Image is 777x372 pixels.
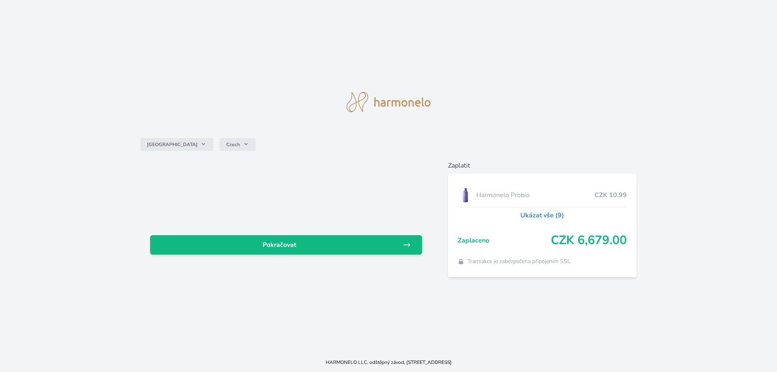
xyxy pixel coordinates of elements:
[467,257,571,266] span: Transakce je zabezpečena připojením SSL
[520,210,564,220] a: Ukázat vše (9)
[476,190,595,200] span: Harmonelo Probio
[157,240,403,250] span: Pokračovat
[226,141,240,148] span: Czech
[147,141,197,148] span: [GEOGRAPHIC_DATA]
[150,235,422,255] a: Pokračovat
[220,138,256,151] button: Czech
[448,161,637,170] h6: Zaplatit
[140,138,213,151] button: [GEOGRAPHIC_DATA]
[594,190,627,200] span: CZK 10.99
[458,236,551,245] span: Zaplaceno
[346,92,431,112] img: logo.svg
[458,185,473,205] img: CLEAN_PROBIO_se_stinem_x-lo.jpg
[551,233,627,248] span: CZK 6,679.00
